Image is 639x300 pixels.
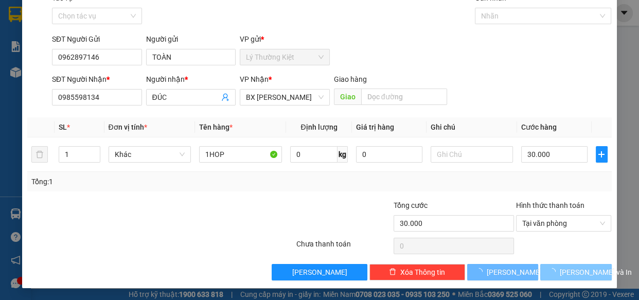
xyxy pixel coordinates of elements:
[400,267,445,278] span: Xóa Thông tin
[8,67,24,78] span: CR :
[369,264,465,280] button: deleteXóa Thông tin
[272,264,367,280] button: [PERSON_NAME]
[109,123,147,131] span: Đơn vị tính
[199,123,233,131] span: Tên hàng
[431,146,513,163] input: Ghi Chú
[389,268,396,276] span: delete
[52,33,142,45] div: SĐT Người Gửi
[9,46,91,60] div: 0917268664
[300,123,337,131] span: Định lượng
[9,33,91,46] div: DUNG
[334,89,361,105] span: Giao
[596,146,608,163] button: plus
[146,74,236,85] div: Người nhận
[246,90,324,105] span: BX Tân Châu
[356,123,394,131] span: Giá trị hàng
[115,147,185,162] span: Khác
[8,66,93,79] div: 30.000
[98,33,181,48] div: 0922552918
[98,9,181,21] div: T.T Kà Tum
[394,201,428,209] span: Tổng cước
[9,10,25,21] span: Gửi:
[522,216,606,231] span: Tại văn phòng
[467,264,538,280] button: [PERSON_NAME]
[521,123,557,131] span: Cước hàng
[292,267,347,278] span: [PERSON_NAME]
[31,146,48,163] button: delete
[516,201,584,209] label: Hình thức thanh toán
[295,238,393,256] div: Chưa thanh toán
[427,117,518,137] th: Ghi chú
[560,267,632,278] span: [PERSON_NAME] và In
[98,10,123,21] span: Nhận:
[221,93,229,101] span: user-add
[356,146,422,163] input: 0
[540,264,611,280] button: [PERSON_NAME] và In
[199,146,282,163] input: VD: Bàn, Ghế
[240,75,269,83] span: VP Nhận
[146,33,236,45] div: Người gửi
[487,267,542,278] span: [PERSON_NAME]
[31,176,247,187] div: Tổng: 1
[240,33,330,45] div: VP gửi
[475,268,487,275] span: loading
[548,268,560,275] span: loading
[9,9,91,33] div: Lý Thường Kiệt
[59,123,67,131] span: SL
[361,89,447,105] input: Dọc đường
[52,74,142,85] div: SĐT Người Nhận
[596,150,607,158] span: plus
[246,49,324,65] span: Lý Thường Kiệt
[338,146,348,163] span: kg
[334,75,367,83] span: Giao hàng
[98,21,181,33] div: hồng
